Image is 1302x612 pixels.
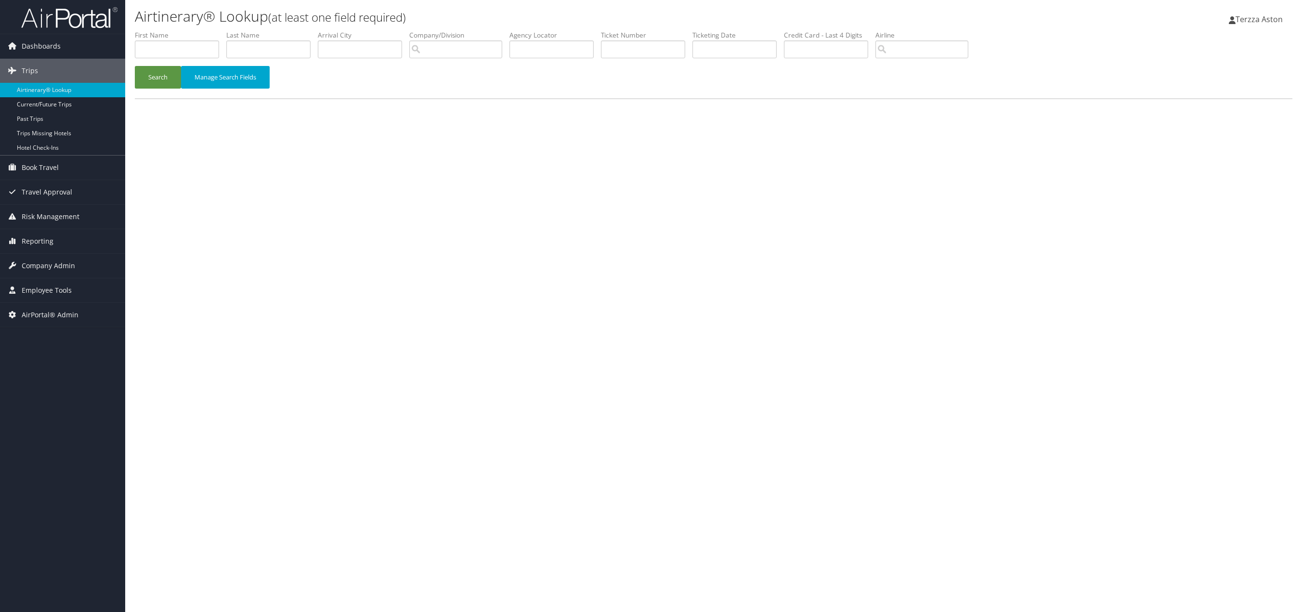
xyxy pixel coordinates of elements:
[135,30,226,40] label: First Name
[268,9,406,25] small: (at least one field required)
[22,303,78,327] span: AirPortal® Admin
[22,156,59,180] span: Book Travel
[226,30,318,40] label: Last Name
[409,30,509,40] label: Company/Division
[318,30,409,40] label: Arrival City
[509,30,601,40] label: Agency Locator
[22,34,61,58] span: Dashboards
[22,254,75,278] span: Company Admin
[875,30,976,40] label: Airline
[181,66,270,89] button: Manage Search Fields
[1229,5,1292,34] a: Terzza Aston
[22,278,72,302] span: Employee Tools
[22,205,79,229] span: Risk Management
[1236,14,1283,25] span: Terzza Aston
[21,6,117,29] img: airportal-logo.png
[135,6,907,26] h1: Airtinerary® Lookup
[22,59,38,83] span: Trips
[22,180,72,204] span: Travel Approval
[692,30,784,40] label: Ticketing Date
[135,66,181,89] button: Search
[784,30,875,40] label: Credit Card - Last 4 Digits
[601,30,692,40] label: Ticket Number
[22,229,53,253] span: Reporting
